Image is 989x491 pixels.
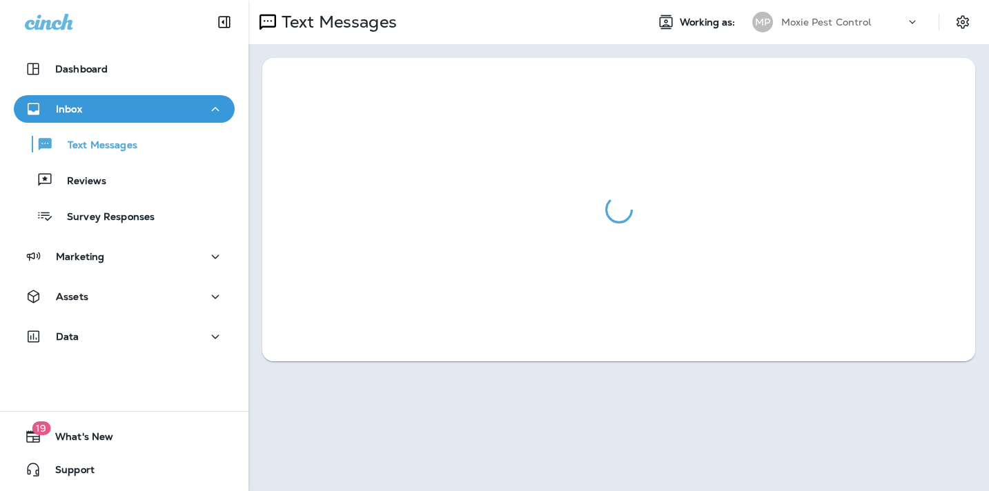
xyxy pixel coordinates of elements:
p: Survey Responses [53,211,155,224]
button: Inbox [14,95,235,123]
button: Collapse Sidebar [205,8,244,36]
button: 19What's New [14,423,235,450]
p: Data [56,331,79,342]
div: MP [752,12,773,32]
p: Dashboard [55,63,108,74]
p: Assets [56,291,88,302]
button: Settings [950,10,975,34]
button: Marketing [14,243,235,270]
button: Assets [14,283,235,310]
button: Dashboard [14,55,235,83]
span: What's New [41,431,113,448]
span: Working as: [680,17,738,28]
p: Text Messages [54,139,137,152]
p: Moxie Pest Control [781,17,872,28]
span: Support [41,464,95,481]
button: Survey Responses [14,201,235,230]
p: Text Messages [276,12,397,32]
button: Text Messages [14,130,235,159]
button: Data [14,323,235,350]
p: Inbox [56,103,82,114]
span: 19 [32,421,50,435]
button: Support [14,456,235,483]
p: Marketing [56,251,104,262]
button: Reviews [14,166,235,194]
p: Reviews [53,175,106,188]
